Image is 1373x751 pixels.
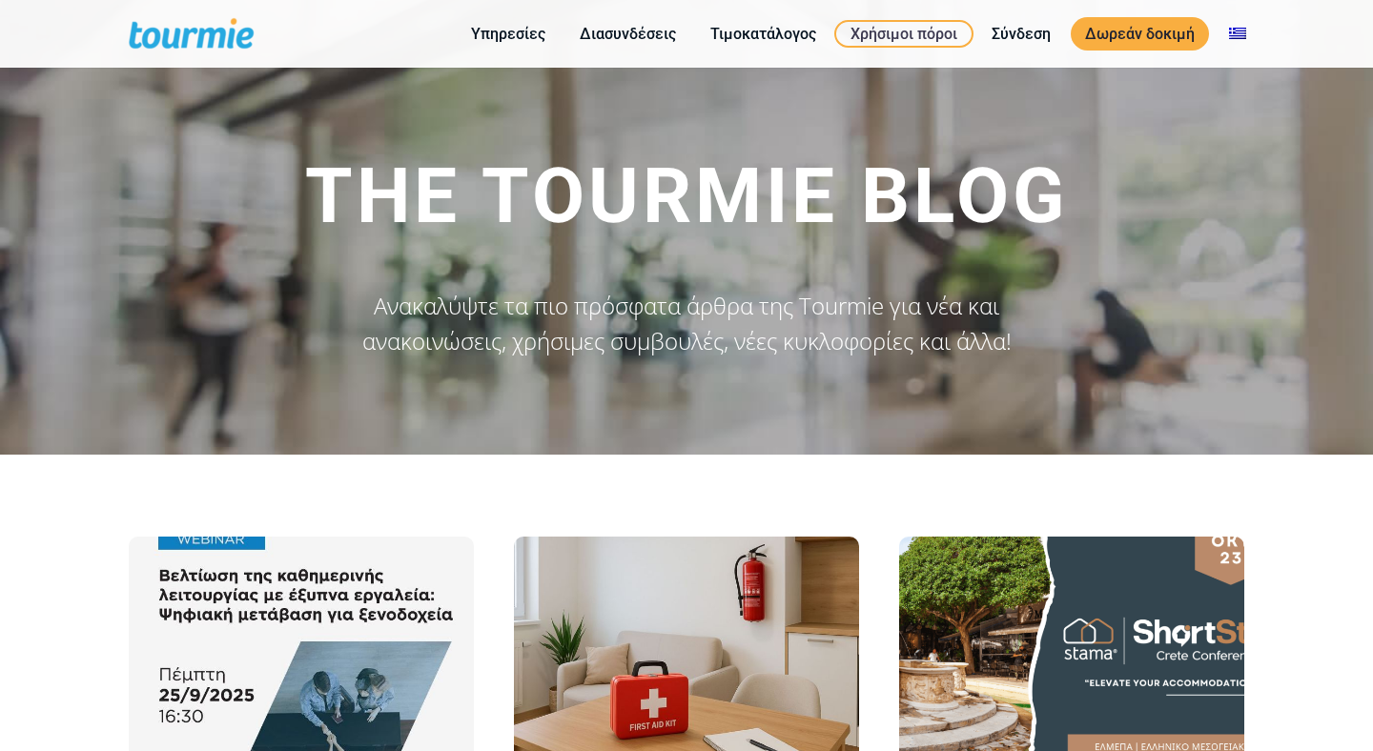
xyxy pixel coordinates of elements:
a: Σύνδεση [977,22,1065,46]
span: Ανακαλύψτε τα πιο πρόσφατα άρθρα της Tourmie για νέα και ανακοινώσεις, χρήσιμες συμβουλές, νέες κ... [362,290,1012,356]
a: Χρήσιμοι πόροι [834,20,973,48]
span: The Tourmie Blog [305,152,1069,241]
a: Υπηρεσίες [457,22,560,46]
a: Δωρεάν δοκιμή [1071,17,1209,51]
a: Τιμοκατάλογος [696,22,830,46]
a: Διασυνδέσεις [565,22,690,46]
